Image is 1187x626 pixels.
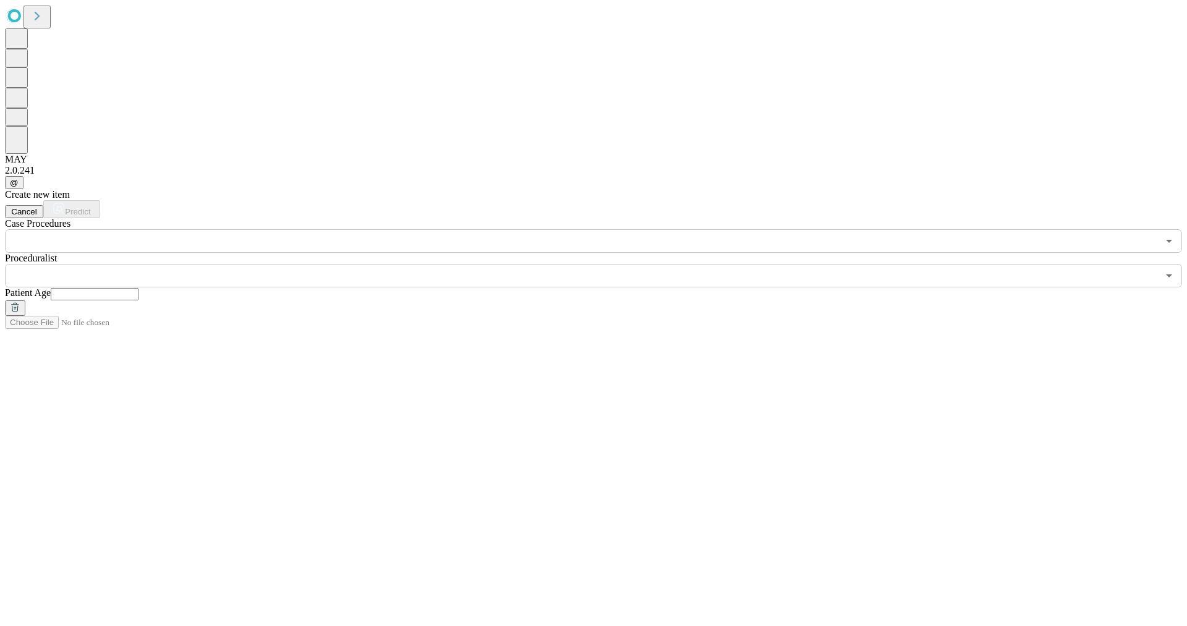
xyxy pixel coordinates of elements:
[10,178,19,187] span: @
[5,189,70,200] span: Create new item
[5,154,1182,165] div: MAY
[1160,232,1178,250] button: Open
[5,165,1182,176] div: 2.0.241
[65,207,90,216] span: Predict
[43,200,100,218] button: Predict
[5,253,57,263] span: Proceduralist
[11,207,37,216] span: Cancel
[5,287,51,298] span: Patient Age
[5,176,23,189] button: @
[1160,267,1178,284] button: Open
[5,205,43,218] button: Cancel
[5,218,70,229] span: Scheduled Procedure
